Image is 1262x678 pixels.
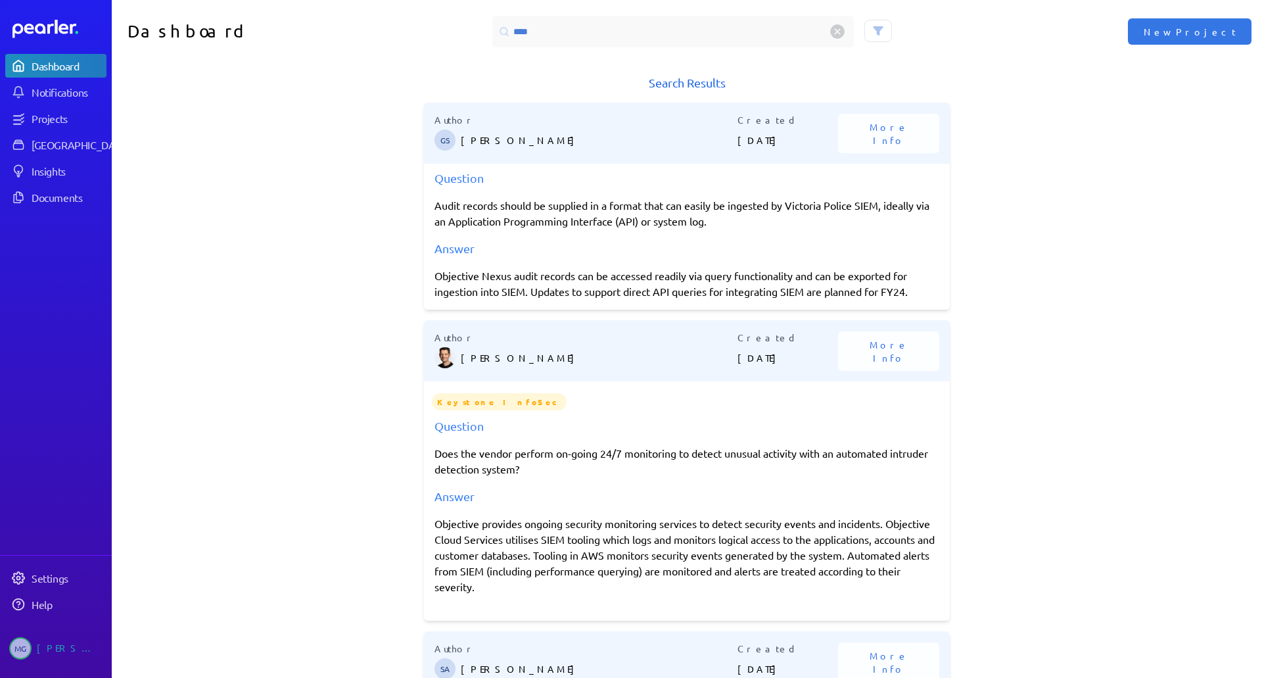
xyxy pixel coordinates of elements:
a: Help [5,593,106,616]
span: More Info [854,120,923,147]
p: [PERSON_NAME] [461,345,737,371]
p: Audit records should be supplied in a format that can easily be ingested by Victoria Police SIEM,... [434,197,939,229]
p: Objective provides ongoing security monitoring services to detect security events and incidents. ... [434,516,939,594]
div: Projects [32,112,105,125]
div: Answer [434,487,939,505]
p: Author [434,642,737,656]
p: Author [434,113,737,127]
p: Author [434,331,737,345]
h1: Dashboard [128,16,400,47]
h1: Search Results [424,74,950,92]
div: Documents [32,191,105,204]
div: Insights [32,164,105,178]
span: Keystone InfoSec [432,393,567,410]
button: More Info [838,114,939,153]
a: MG[PERSON_NAME] [5,632,106,665]
div: Question [434,417,939,435]
img: James Layton [434,347,456,368]
span: Matt Green [9,637,32,660]
div: Answer [434,239,939,257]
a: Notifications [5,80,106,104]
span: New Project [1144,25,1236,38]
p: Does the vendor perform on-going 24/7 monitoring to detect unusual activity with an automated int... [434,445,939,477]
div: [PERSON_NAME] [37,637,103,660]
a: Dashboard [12,20,106,38]
p: [DATE] [737,127,839,153]
div: Question [434,169,939,187]
p: [DATE] [737,345,839,371]
p: Created [737,642,839,656]
a: Projects [5,107,106,130]
a: [GEOGRAPHIC_DATA] [5,133,106,157]
div: Dashboard [32,59,105,72]
p: Created [737,113,839,127]
a: Settings [5,566,106,590]
span: More Info [854,649,923,675]
div: [GEOGRAPHIC_DATA] [32,138,129,151]
a: Dashboard [5,54,106,78]
a: Insights [5,159,106,183]
a: Documents [5,185,106,209]
span: More Info [854,338,923,364]
p: Created [737,331,839,345]
span: Gary Somerville [434,130,456,151]
div: Objective Nexus audit records can be accessed readily via query functionality and can be exported... [434,268,939,299]
div: Settings [32,571,105,585]
div: Help [32,598,105,611]
button: More Info [838,331,939,371]
div: Notifications [32,85,105,99]
button: New Project [1128,18,1251,45]
p: [PERSON_NAME] [461,127,737,153]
